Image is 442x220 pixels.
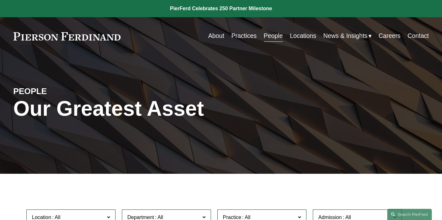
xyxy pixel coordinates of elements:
[408,30,429,42] a: Contact
[13,86,117,97] h4: PEOPLE
[231,30,256,42] a: Practices
[323,31,368,42] span: News & Insights
[32,215,51,220] span: Location
[208,30,224,42] a: About
[223,215,241,220] span: Practice
[318,215,342,220] span: Admission
[13,97,290,121] h1: Our Greatest Asset
[127,215,154,220] span: Department
[379,30,401,42] a: Careers
[323,30,372,42] a: folder dropdown
[264,30,283,42] a: People
[387,209,432,220] a: Search this site
[290,30,316,42] a: Locations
